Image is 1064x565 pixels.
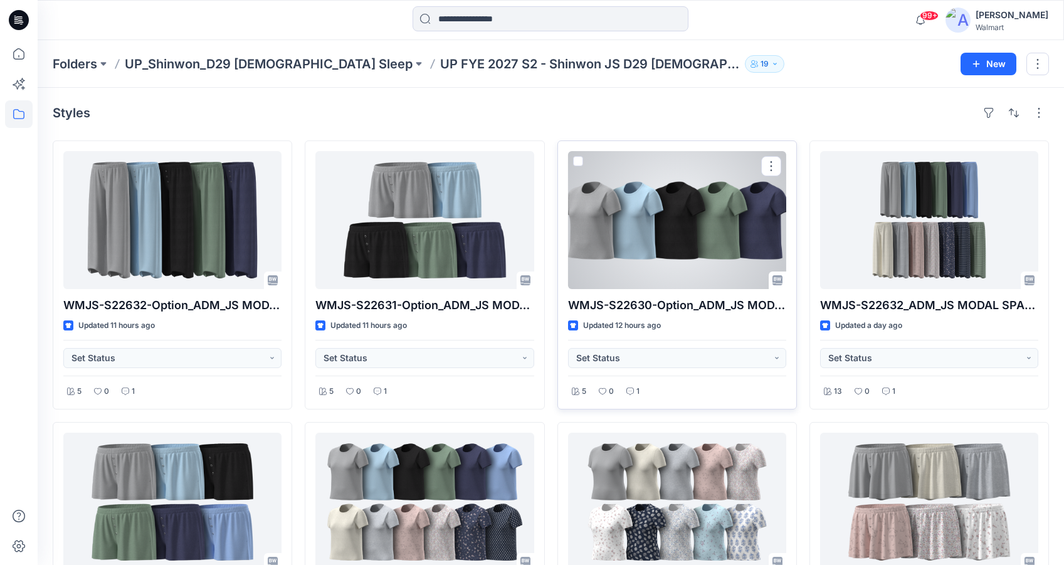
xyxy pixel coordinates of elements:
[125,55,413,73] a: UP_Shinwon_D29 [DEMOGRAPHIC_DATA] Sleep
[761,57,769,71] p: 19
[63,151,282,289] a: WMJS-S22632-Option_ADM_JS MODAL SPAN PANTS
[104,385,109,398] p: 0
[315,297,534,314] p: WMJS-S22631-Option_ADM_JS MODAL SPAN SHORTS
[78,319,155,332] p: Updated 11 hours ago
[582,385,586,398] p: 5
[820,297,1038,314] p: WMJS-S22632_ADM_JS MODAL SPAN PANTS
[53,105,90,120] h4: Styles
[976,8,1048,23] div: [PERSON_NAME]
[384,385,387,398] p: 1
[834,385,842,398] p: 13
[568,151,786,289] a: WMJS-S22630-Option_ADM_JS MODAL SPAN SS TEE
[356,385,361,398] p: 0
[636,385,640,398] p: 1
[835,319,902,332] p: Updated a day ago
[330,319,407,332] p: Updated 11 hours ago
[745,55,784,73] button: 19
[976,23,1048,32] div: Walmart
[440,55,740,73] p: UP FYE 2027 S2 - Shinwon JS D29 [DEMOGRAPHIC_DATA] Sleepwear
[609,385,614,398] p: 0
[865,385,870,398] p: 0
[920,11,939,21] span: 99+
[132,385,135,398] p: 1
[583,319,661,332] p: Updated 12 hours ago
[315,151,534,289] a: WMJS-S22631-Option_ADM_JS MODAL SPAN SHORTS
[892,385,895,398] p: 1
[961,53,1016,75] button: New
[53,55,97,73] a: Folders
[63,297,282,314] p: WMJS-S22632-Option_ADM_JS MODAL SPAN PANTS
[568,297,786,314] p: WMJS-S22630-Option_ADM_JS MODAL SPAN SS TEE
[329,385,334,398] p: 5
[77,385,82,398] p: 5
[820,151,1038,289] a: WMJS-S22632_ADM_JS MODAL SPAN PANTS
[945,8,971,33] img: avatar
